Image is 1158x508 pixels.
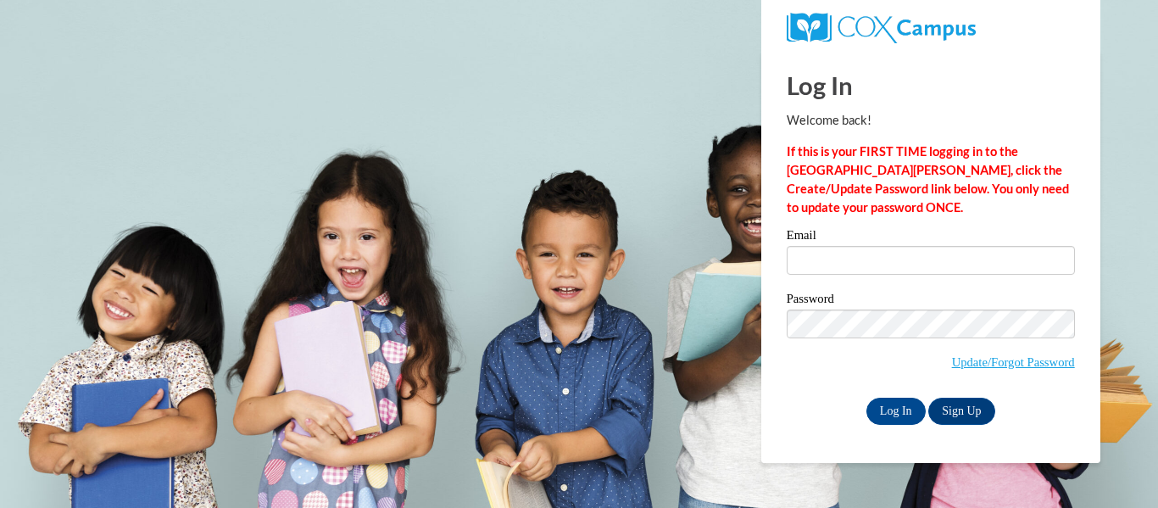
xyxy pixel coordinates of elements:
[787,229,1075,246] label: Email
[928,398,994,425] a: Sign Up
[787,68,1075,103] h1: Log In
[952,355,1075,369] a: Update/Forgot Password
[787,111,1075,130] p: Welcome back!
[787,144,1069,215] strong: If this is your FIRST TIME logging in to the [GEOGRAPHIC_DATA][PERSON_NAME], click the Create/Upd...
[787,293,1075,310] label: Password
[787,20,976,34] a: COX Campus
[787,13,976,43] img: COX Campus
[866,398,926,425] input: Log In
